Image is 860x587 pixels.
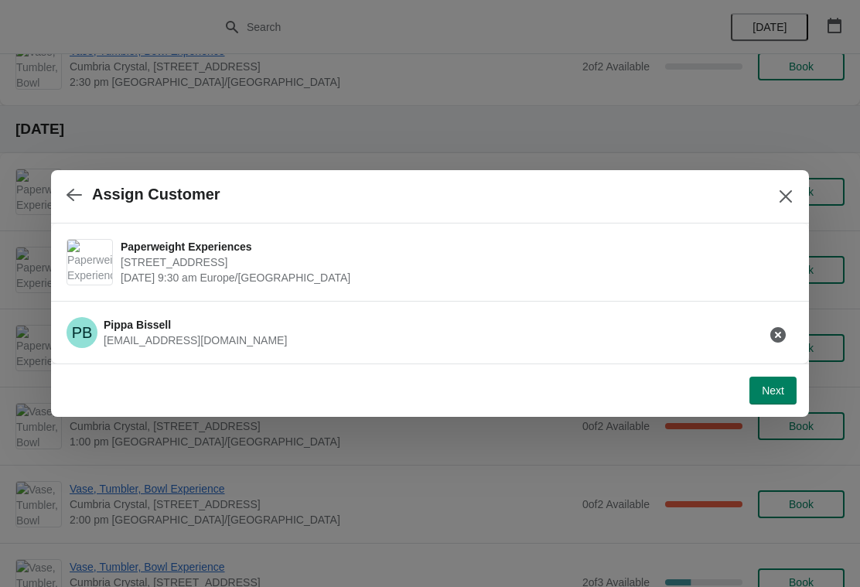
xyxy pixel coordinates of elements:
[749,377,797,404] button: Next
[72,324,93,341] text: PB
[121,270,786,285] span: [DATE] 9:30 am Europe/[GEOGRAPHIC_DATA]
[104,319,171,331] span: Pippa Bissell
[67,240,112,285] img: Paperweight Experiences | Cumbria Crystal, Canal Head, Ulverston LA12 7LB, UK | August 25 | 9:30 ...
[762,384,784,397] span: Next
[121,254,786,270] span: [STREET_ADDRESS]
[104,334,287,346] span: [EMAIL_ADDRESS][DOMAIN_NAME]
[67,317,97,348] span: Pippa
[772,183,800,210] button: Close
[121,239,786,254] span: Paperweight Experiences
[92,186,220,203] h2: Assign Customer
